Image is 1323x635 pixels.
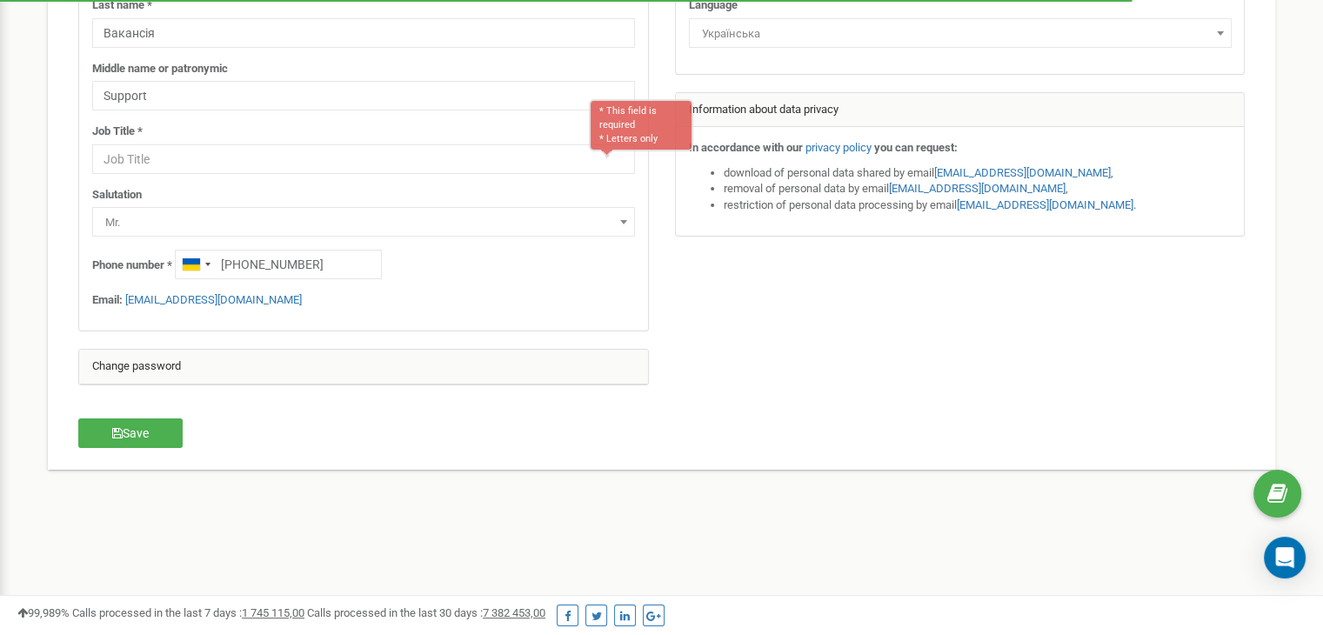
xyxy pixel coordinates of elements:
a: [EMAIL_ADDRESS][DOMAIN_NAME] [934,166,1111,179]
label: Salutation [92,187,142,204]
a: [EMAIL_ADDRESS][DOMAIN_NAME] [889,182,1066,195]
span: 99,989% [17,606,70,619]
div: Change password [79,350,648,384]
li: removal of personal data by email , [724,181,1232,197]
span: Mr. [92,207,635,237]
input: Job Title [92,144,635,174]
a: [EMAIL_ADDRESS][DOMAIN_NAME] [125,293,302,306]
span: Українська [695,22,1226,46]
input: Last name [92,18,635,48]
label: Middle name or patronymic [92,61,228,77]
li: download of personal data shared by email , [724,165,1232,182]
div: Telephone country code [176,251,216,278]
strong: In accordance with our [689,141,803,154]
a: [EMAIL_ADDRESS][DOMAIN_NAME] [957,198,1133,211]
span: Calls processed in the last 30 days : [307,606,545,619]
li: restriction of personal data processing by email . [724,197,1232,214]
u: 1 745 115,00 [242,606,304,619]
strong: Email: [92,293,123,306]
label: Job Title * [92,124,143,140]
strong: you can request: [874,141,958,154]
input: Middle name or patronymic [92,81,635,110]
span: Українська [689,18,1232,48]
div: Information about data privacy [676,93,1245,128]
label: Phone number * [92,257,172,274]
a: privacy policy [805,141,872,154]
span: Mr. [98,211,629,235]
input: +1-800-555-55-55 [175,250,382,279]
span: Calls processed in the last 7 days : [72,606,304,619]
div: Open Intercom Messenger [1264,537,1306,578]
div: * This field is required * Letters only [589,99,693,150]
button: Save [78,418,183,448]
u: 7 382 453,00 [483,606,545,619]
